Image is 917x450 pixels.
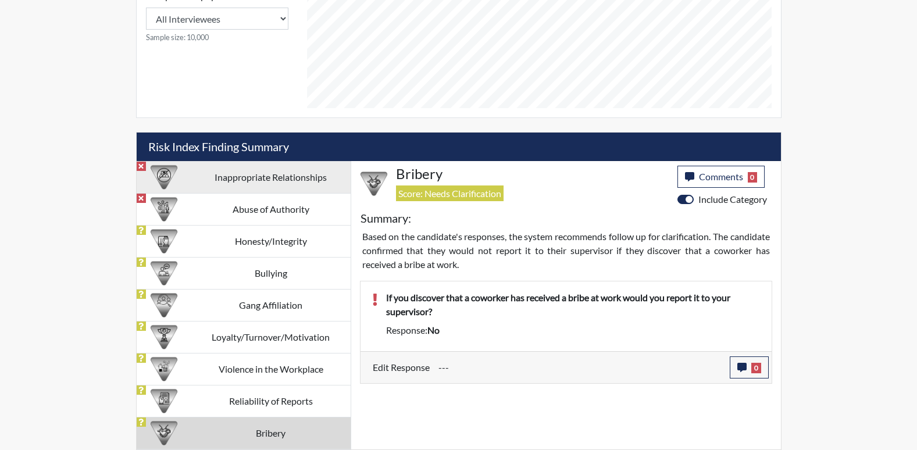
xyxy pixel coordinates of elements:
img: CATEGORY%20ICON-11.a5f294f4.png [151,228,177,255]
td: Gang Affiliation [191,289,351,321]
label: Include Category [698,192,767,206]
img: CATEGORY%20ICON-03.c5611939.png [151,420,177,447]
p: Based on the candidate's responses, the system recommends follow up for clarification. The candid... [362,230,770,272]
div: Response: [377,323,769,337]
button: 0 [730,356,769,378]
div: Update the test taker's response, the change might impact the score [430,356,730,378]
td: Inappropriate Relationships [191,161,351,193]
td: Violence in the Workplace [191,353,351,385]
img: CATEGORY%20ICON-02.2c5dd649.png [151,292,177,319]
span: 0 [751,363,761,373]
img: CATEGORY%20ICON-20.4a32fe39.png [151,388,177,415]
span: no [427,324,440,335]
td: Reliability of Reports [191,385,351,417]
span: Comments [699,171,743,182]
td: Loyalty/Turnover/Motivation [191,321,351,353]
td: Bribery [191,417,351,449]
p: If you discover that a coworker has received a bribe at work would you report it to your supervisor? [386,291,760,319]
label: Edit Response [373,356,430,378]
img: CATEGORY%20ICON-26.eccbb84f.png [151,356,177,383]
button: Comments0 [677,166,765,188]
small: Sample size: 10,000 [146,32,288,43]
img: CATEGORY%20ICON-03.c5611939.png [361,170,387,197]
span: 0 [748,172,758,183]
img: CATEGORY%20ICON-04.6d01e8fa.png [151,260,177,287]
h4: Bribery [396,166,669,183]
img: CATEGORY%20ICON-17.40ef8247.png [151,324,177,351]
td: Abuse of Authority [191,193,351,225]
h5: Risk Index Finding Summary [137,133,781,161]
td: Bullying [191,257,351,289]
img: CATEGORY%20ICON-01.94e51fac.png [151,196,177,223]
h5: Summary: [361,211,411,225]
span: Score: Needs Clarification [396,185,504,201]
img: CATEGORY%20ICON-14.139f8ef7.png [151,164,177,191]
td: Honesty/Integrity [191,225,351,257]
